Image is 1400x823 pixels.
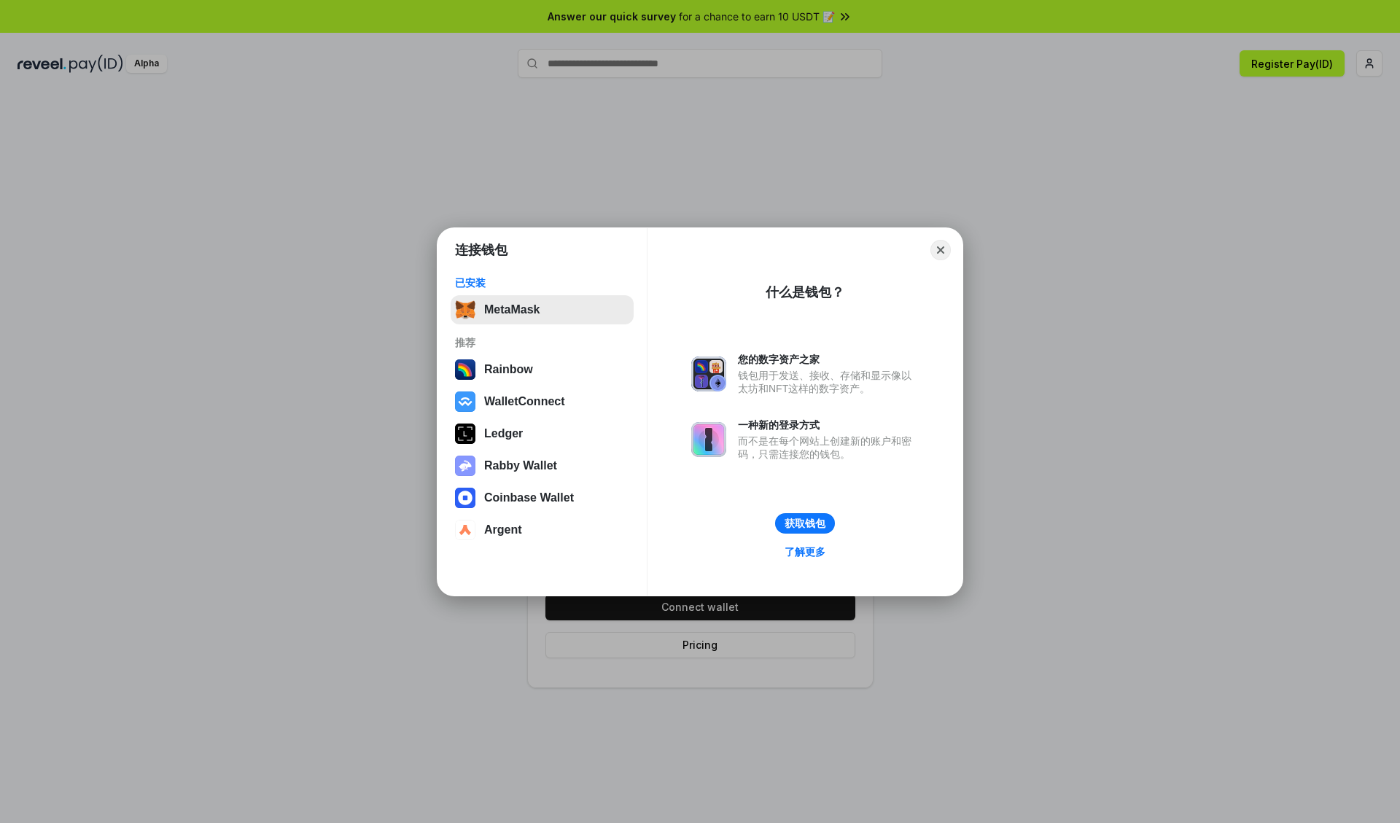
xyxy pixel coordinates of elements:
[455,359,475,380] img: svg+xml,%3Csvg%20width%3D%22120%22%20height%3D%22120%22%20viewBox%3D%220%200%20120%20120%22%20fil...
[484,491,574,504] div: Coinbase Wallet
[484,459,557,472] div: Rabby Wallet
[451,295,634,324] button: MetaMask
[738,369,919,395] div: 钱包用于发送、接收、存储和显示像以太坊和NFT这样的数字资产。
[738,434,919,461] div: 而不是在每个网站上创建新的账户和密码，只需连接您的钱包。
[766,284,844,301] div: 什么是钱包？
[691,422,726,457] img: svg+xml,%3Csvg%20xmlns%3D%22http%3A%2F%2Fwww.w3.org%2F2000%2Fsvg%22%20fill%3D%22none%22%20viewBox...
[451,387,634,416] button: WalletConnect
[785,517,825,530] div: 获取钱包
[484,395,565,408] div: WalletConnect
[455,391,475,412] img: svg+xml,%3Csvg%20width%3D%2228%22%20height%3D%2228%22%20viewBox%3D%220%200%2028%2028%22%20fill%3D...
[484,363,533,376] div: Rainbow
[484,303,540,316] div: MetaMask
[455,424,475,444] img: svg+xml,%3Csvg%20xmlns%3D%22http%3A%2F%2Fwww.w3.org%2F2000%2Fsvg%22%20width%3D%2228%22%20height%3...
[738,353,919,366] div: 您的数字资产之家
[455,488,475,508] img: svg+xml,%3Csvg%20width%3D%2228%22%20height%3D%2228%22%20viewBox%3D%220%200%2028%2028%22%20fill%3D...
[451,355,634,384] button: Rainbow
[451,419,634,448] button: Ledger
[484,427,523,440] div: Ledger
[455,336,629,349] div: 推荐
[484,523,522,537] div: Argent
[451,515,634,545] button: Argent
[451,451,634,480] button: Rabby Wallet
[785,545,825,558] div: 了解更多
[455,241,507,259] h1: 连接钱包
[776,542,834,561] a: 了解更多
[691,356,726,391] img: svg+xml,%3Csvg%20xmlns%3D%22http%3A%2F%2Fwww.w3.org%2F2000%2Fsvg%22%20fill%3D%22none%22%20viewBox...
[455,520,475,540] img: svg+xml,%3Csvg%20width%3D%2228%22%20height%3D%2228%22%20viewBox%3D%220%200%2028%2028%22%20fill%3D...
[455,276,629,289] div: 已安装
[455,456,475,476] img: svg+xml,%3Csvg%20xmlns%3D%22http%3A%2F%2Fwww.w3.org%2F2000%2Fsvg%22%20fill%3D%22none%22%20viewBox...
[455,300,475,320] img: svg+xml,%3Csvg%20fill%3D%22none%22%20height%3D%2233%22%20viewBox%3D%220%200%2035%2033%22%20width%...
[775,513,835,534] button: 获取钱包
[738,418,919,432] div: 一种新的登录方式
[451,483,634,512] button: Coinbase Wallet
[930,240,951,260] button: Close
